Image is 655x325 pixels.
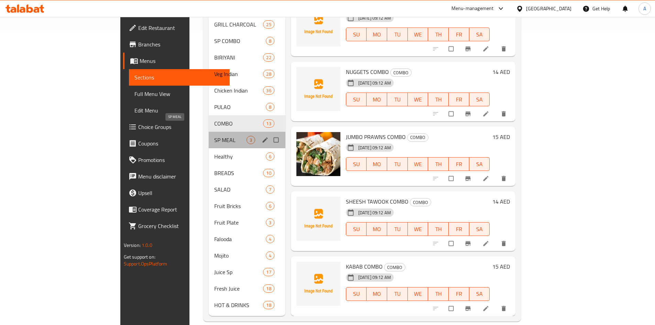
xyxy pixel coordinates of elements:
[369,159,384,169] span: MO
[346,132,406,142] span: JUMBO PRAWNS COMBO
[408,157,428,171] button: WE
[266,152,274,161] div: items
[492,197,510,206] h6: 14 AED
[266,185,274,194] div: items
[408,28,428,41] button: WE
[346,157,367,171] button: SU
[449,157,469,171] button: FR
[214,20,263,29] span: GRILL CHARCOAL
[445,302,459,315] span: Select to update
[369,95,384,105] span: MO
[369,224,384,234] span: MO
[369,30,384,40] span: MO
[451,289,467,299] span: FR
[214,119,263,128] span: COMBO
[209,132,285,148] div: SP MEAL3edit
[263,86,274,95] div: items
[296,2,340,46] img: FISH FILLET COMBO
[266,186,274,193] span: 7
[411,224,426,234] span: WE
[387,157,408,171] button: TU
[266,236,274,242] span: 4
[431,159,446,169] span: TH
[209,99,285,115] div: PULAO8
[263,268,274,276] div: items
[123,201,230,218] a: Coverage Report
[472,30,487,40] span: SA
[263,284,274,293] div: items
[296,67,340,111] img: NUGGETS COMBO
[411,95,426,105] span: WE
[138,222,224,230] span: Grocery Checklist
[472,289,487,299] span: SA
[214,251,266,260] span: Mojito
[263,20,274,29] div: items
[214,53,263,62] span: BIRIYANI
[387,287,408,301] button: TU
[349,95,364,105] span: SU
[209,214,285,231] div: Fruit Plate3
[482,240,491,247] a: Edit menu item
[123,152,230,168] a: Promotions
[428,28,449,41] button: TH
[247,137,255,143] span: 3
[214,284,263,293] span: Fresh Juice
[214,70,263,78] span: Veg Indian
[346,196,408,207] span: SHEESH TAWOOK COMBO
[367,93,387,106] button: MO
[445,237,459,250] span: Select to update
[263,71,274,77] span: 28
[391,69,411,77] span: COMBO
[266,103,274,111] div: items
[134,73,224,82] span: Sections
[214,202,266,210] span: Fruit Bricks
[124,259,167,268] a: Support.OpsPlatform
[138,205,224,214] span: Coverage Report
[407,133,428,141] span: COMBO
[209,231,285,247] div: Falooda4
[209,297,285,313] div: HOT & DRINKS18
[138,40,224,48] span: Branches
[138,24,224,32] span: Edit Restaurant
[214,136,247,144] span: SP MEAL
[482,45,491,52] a: Edit menu item
[296,262,340,306] img: KABAB COMBO
[410,198,431,206] div: COMBO
[482,110,491,117] a: Edit menu item
[482,175,491,182] a: Edit menu item
[266,203,274,209] span: 6
[296,132,340,176] img: JUMBO PRAWNS COMBO
[449,28,469,41] button: FR
[266,251,274,260] div: items
[408,93,428,106] button: WE
[123,53,230,69] a: Menus
[123,168,230,185] a: Menu disclaimer
[492,132,510,142] h6: 15 AED
[263,302,274,308] span: 18
[123,185,230,201] a: Upsell
[390,224,405,234] span: TU
[214,268,263,276] span: Juice Sp
[431,224,446,234] span: TH
[411,159,426,169] span: WE
[138,123,224,131] span: Choice Groups
[346,261,383,272] span: KABAB COMBO
[214,169,263,177] span: BREADS
[428,287,449,301] button: TH
[263,169,274,177] div: items
[460,301,477,316] button: Branch-specific-item
[138,172,224,181] span: Menu disclaimer
[431,30,446,40] span: TH
[445,42,459,55] span: Select to update
[451,224,467,234] span: FR
[214,86,263,95] div: Chicken Indian
[266,235,274,243] div: items
[214,235,266,243] span: Falooda
[469,287,490,301] button: SA
[266,153,274,160] span: 6
[367,222,387,236] button: MO
[263,21,274,28] span: 25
